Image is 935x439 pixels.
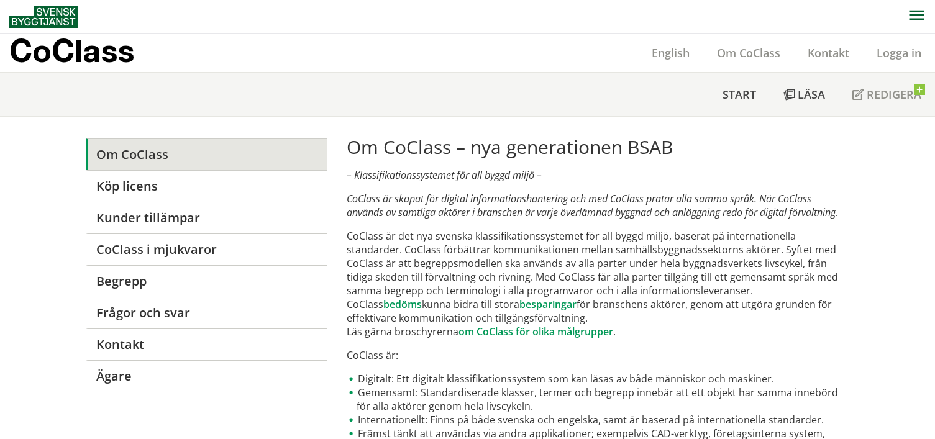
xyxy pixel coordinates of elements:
[347,168,542,182] em: – Klassifikationssystemet för all byggd miljö –
[86,233,327,265] a: CoClass i mjukvaror
[794,45,863,60] a: Kontakt
[709,73,770,116] a: Start
[703,45,794,60] a: Om CoClass
[347,386,849,413] li: Gemensamt: Standardiserade klasser, termer och begrepp innebär att ett objekt har samma innebörd ...
[347,372,849,386] li: Digitalt: Ett digitalt klassifikationssystem som kan läsas av både människor och maskiner.
[863,45,935,60] a: Logga in
[458,325,613,338] a: om CoClass för olika målgrupper
[519,297,577,311] a: besparingar
[9,6,78,28] img: Svensk Byggtjänst
[86,328,327,360] a: Kontakt
[770,73,839,116] a: Läsa
[347,136,849,158] h1: Om CoClass – nya generationen BSAB
[798,87,825,102] span: Läsa
[86,297,327,328] a: Frågor och svar
[86,138,327,170] a: Om CoClass
[347,229,849,338] p: CoClass är det nya svenska klassifikationssystemet för all byggd miljö, baserat på internationell...
[9,43,134,58] p: CoClass
[347,348,849,362] p: CoClass är:
[383,297,422,311] a: bedöms
[723,87,756,102] span: Start
[9,34,161,72] a: CoClass
[638,45,703,60] a: English
[86,265,327,297] a: Begrepp
[86,202,327,233] a: Kunder tillämpar
[347,413,849,427] li: Internationellt: Finns på både svenska och engelska, samt är baserad på internationella standarder.
[86,360,327,392] a: Ägare
[347,192,838,219] em: CoClass är skapat för digital informationshantering och med CoClass pratar alla samma språk. När ...
[86,170,327,202] a: Köp licens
